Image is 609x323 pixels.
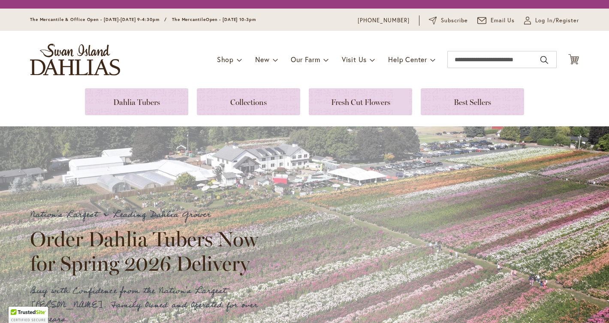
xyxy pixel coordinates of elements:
[30,17,206,22] span: The Mercantile & Office Open - [DATE]-[DATE] 9-4:30pm / The Mercantile
[217,55,234,64] span: Shop
[388,55,427,64] span: Help Center
[358,16,410,25] a: [PHONE_NUMBER]
[477,16,515,25] a: Email Us
[9,307,48,323] div: TrustedSite Certified
[255,55,269,64] span: New
[30,208,266,222] p: Nation's Largest & Leading Dahlia Grower
[535,16,579,25] span: Log In/Register
[30,227,266,275] h2: Order Dahlia Tubers Now for Spring 2026 Delivery
[441,16,468,25] span: Subscribe
[291,55,320,64] span: Our Farm
[540,53,548,67] button: Search
[491,16,515,25] span: Email Us
[342,55,367,64] span: Visit Us
[429,16,468,25] a: Subscribe
[206,17,256,22] span: Open - [DATE] 10-3pm
[30,44,120,75] a: store logo
[524,16,579,25] a: Log In/Register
